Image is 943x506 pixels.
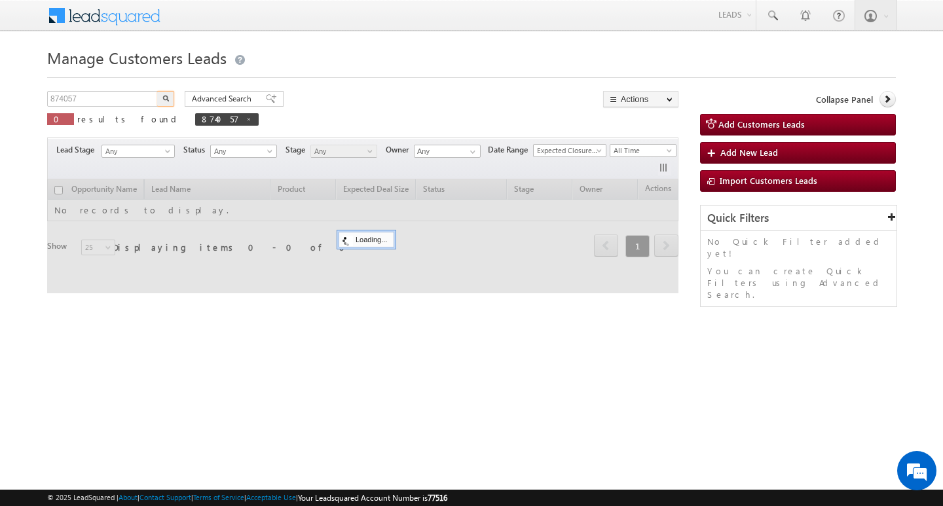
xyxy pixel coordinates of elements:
[246,493,296,501] a: Acceptable Use
[718,118,805,130] span: Add Customers Leads
[488,144,533,156] span: Date Range
[310,145,377,158] a: Any
[720,175,817,186] span: Import Customers Leads
[183,144,210,156] span: Status
[414,145,481,158] input: Type to Search
[701,206,897,231] div: Quick Filters
[463,145,479,158] a: Show All Items
[603,91,678,107] button: Actions
[311,145,373,157] span: Any
[298,493,447,503] span: Your Leadsquared Account Number is
[339,232,394,247] div: Loading...
[56,144,100,156] span: Lead Stage
[102,145,170,157] span: Any
[386,144,414,156] span: Owner
[707,236,890,259] p: No Quick Filter added yet!
[77,113,181,124] span: results found
[534,145,602,156] span: Expected Closure Date
[54,113,67,124] span: 0
[610,145,673,156] span: All Time
[47,492,447,504] span: © 2025 LeadSquared | | | | |
[707,265,890,300] p: You can create Quick Filters using Advanced Search.
[193,493,244,501] a: Terms of Service
[816,94,873,105] span: Collapse Panel
[211,145,273,157] span: Any
[202,113,239,124] span: 874057
[428,493,447,503] span: 77516
[533,144,606,157] a: Expected Closure Date
[210,145,277,158] a: Any
[119,493,138,501] a: About
[139,493,191,501] a: Contact Support
[286,144,310,156] span: Stage
[162,95,169,101] img: Search
[102,145,175,158] a: Any
[192,93,255,105] span: Advanced Search
[720,147,778,158] span: Add New Lead
[47,47,227,68] span: Manage Customers Leads
[610,144,676,157] a: All Time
